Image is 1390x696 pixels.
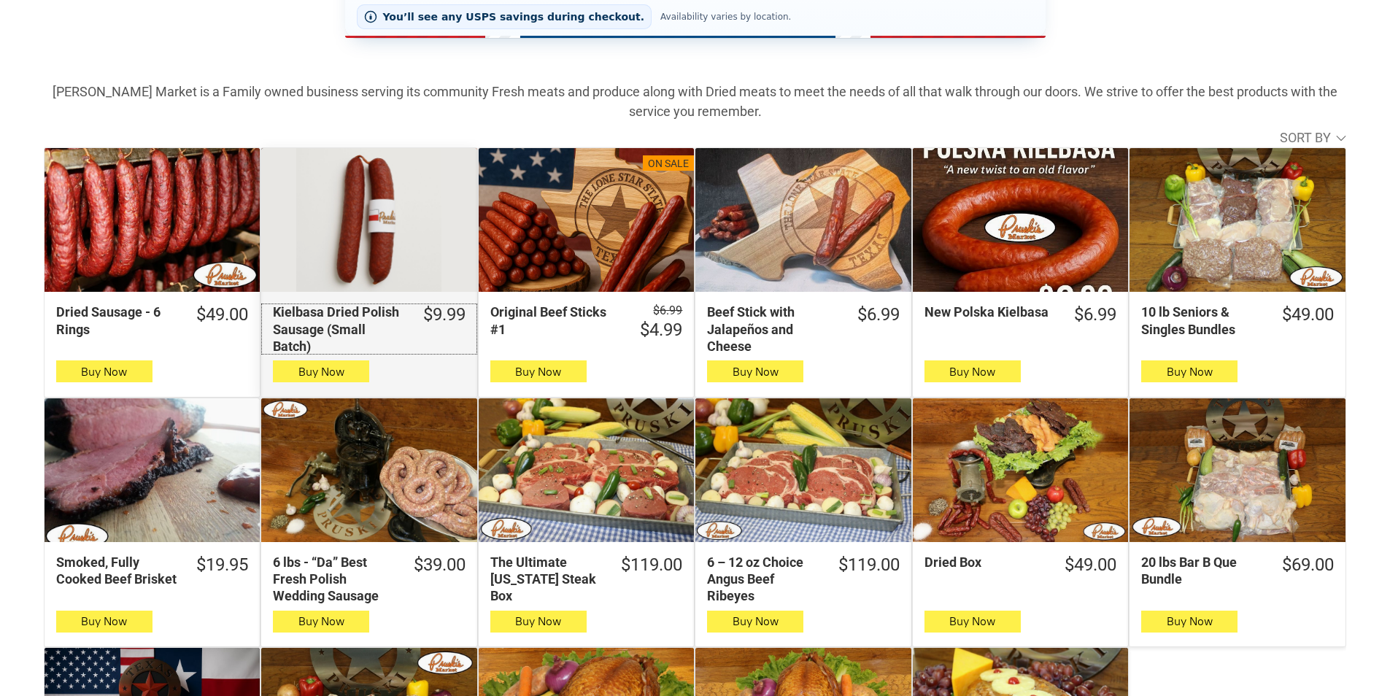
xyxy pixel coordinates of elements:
a: $49.00Dried Box [913,554,1128,576]
div: 6 – 12 oz Choice Angus Beef Ribeyes [707,554,819,605]
span: Buy Now [298,614,344,628]
div: $49.00 [196,303,248,326]
a: 6 lbs - “Da” Best Fresh Polish Wedding Sausage [261,398,476,542]
button: Buy Now [707,611,803,633]
s: $6.99 [653,303,682,317]
span: Buy Now [81,365,127,379]
span: Buy Now [949,614,995,628]
span: Buy Now [515,614,561,628]
div: $6.99 [1074,303,1116,326]
strong: [PERSON_NAME] Market is a Family owned business serving its community Fresh meats and produce alo... [53,84,1337,119]
div: 20 lbs Bar B Que Bundle [1141,554,1262,588]
div: $4.99 [640,319,682,341]
div: New Polska Kielbasa [924,303,1055,320]
a: $6.99 $4.99Original Beef Sticks #1 [479,303,694,341]
span: Availability varies by location. [657,12,794,22]
div: Smoked, Fully Cooked Beef Brisket [56,554,177,588]
a: $119.00The Ultimate [US_STATE] Steak Box [479,554,694,605]
a: $49.0010 lb Seniors & Singles Bundles [1130,303,1345,338]
span: You’ll see any USPS savings during checkout. [383,11,645,23]
a: $49.00Dried Sausage - 6 Rings [45,303,260,338]
a: $6.99Beef Stick with Jalapeños and Cheese [695,303,911,355]
a: 20 lbs Bar B Que Bundle [1130,398,1345,542]
div: 6 lbs - “Da” Best Fresh Polish Wedding Sausage [273,554,394,605]
div: $6.99 [857,303,900,326]
span: Buy Now [81,614,127,628]
a: $19.95Smoked, Fully Cooked Beef Brisket [45,554,260,588]
button: Buy Now [490,360,587,382]
button: Buy Now [56,360,152,382]
a: On SaleOriginal Beef Sticks #1 [479,148,694,292]
button: Buy Now [924,611,1021,633]
span: Buy Now [1167,614,1213,628]
div: $39.00 [414,554,466,576]
div: Dried Sausage - 6 Rings [56,303,177,338]
div: $49.00 [1065,554,1116,576]
span: Buy Now [949,365,995,379]
a: New Polska Kielbasa [913,148,1128,292]
a: 10 lb Seniors &amp; Singles Bundles [1130,148,1345,292]
div: The Ultimate [US_STATE] Steak Box [490,554,602,605]
a: Smoked, Fully Cooked Beef Brisket [45,398,260,542]
button: Buy Now [273,360,369,382]
button: Buy Now [56,611,152,633]
div: Dried Box [924,554,1046,571]
span: Buy Now [733,365,779,379]
div: $119.00 [621,554,682,576]
div: $9.99 [423,303,466,326]
div: Kielbasa Dried Polish Sausage (Small Batch) [273,303,404,355]
div: On Sale [648,157,689,171]
a: $119.006 – 12 oz Choice Angus Beef Ribeyes [695,554,911,605]
button: Buy Now [924,360,1021,382]
a: Dried Box [913,398,1128,542]
a: $69.0020 lbs Bar B Que Bundle [1130,554,1345,588]
button: Buy Now [273,611,369,633]
span: Buy Now [298,365,344,379]
a: $39.006 lbs - “Da” Best Fresh Polish Wedding Sausage [261,554,476,605]
a: $9.99Kielbasa Dried Polish Sausage (Small Batch) [261,303,476,355]
a: Dried Sausage - 6 Rings [45,148,260,292]
button: Buy Now [490,611,587,633]
span: Buy Now [733,614,779,628]
span: Buy Now [1167,365,1213,379]
div: $119.00 [838,554,900,576]
a: Kielbasa Dried Polish Sausage (Small Batch) [261,148,476,292]
button: Buy Now [1141,611,1238,633]
a: $6.99New Polska Kielbasa [913,303,1128,326]
div: Beef Stick with Jalapeños and Cheese [707,303,838,355]
div: Original Beef Sticks #1 [490,303,621,338]
button: Buy Now [1141,360,1238,382]
div: 10 lb Seniors & Singles Bundles [1141,303,1262,338]
span: Buy Now [515,365,561,379]
a: Beef Stick with Jalapeños and Cheese [695,148,911,292]
div: $69.00 [1282,554,1334,576]
div: $49.00 [1282,303,1334,326]
div: $19.95 [196,554,248,576]
button: Buy Now [707,360,803,382]
a: The Ultimate Texas Steak Box [479,398,694,542]
a: 6 – 12 oz Choice Angus Beef Ribeyes [695,398,911,542]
